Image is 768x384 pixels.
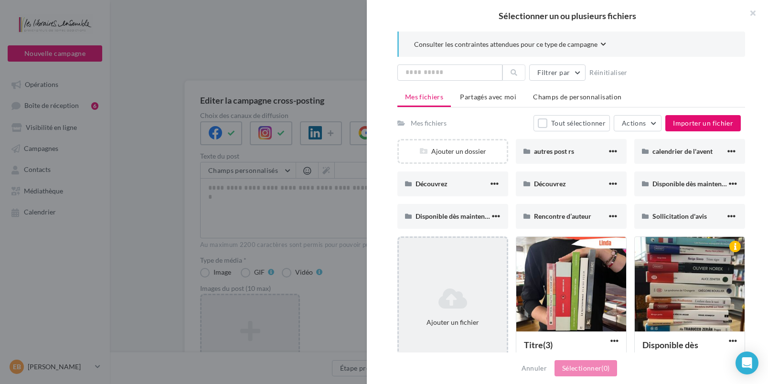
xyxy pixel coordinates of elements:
[622,119,646,127] span: Actions
[601,364,609,372] span: (0)
[586,67,631,78] button: Réinitialiser
[411,118,447,128] div: Mes fichiers
[403,318,503,327] div: Ajouter un fichier
[382,11,753,20] h2: Sélectionner un ou plusieurs fichiers
[416,180,448,188] span: Découvrez
[414,40,597,49] span: Consulter les contraintes attendues pour ce type de campagne
[642,340,718,362] span: Disponible dès maintenant dans notre librairie(1)
[652,212,707,220] span: Sollicitation d'avis
[399,147,507,156] div: Ajouter un dossier
[524,340,553,350] span: Titre(3)
[460,93,516,101] span: Partagés avec moi
[652,147,713,155] span: calendrier de l'avent
[518,363,551,374] button: Annuler
[555,360,617,376] button: Sélectionner(0)
[534,212,591,220] span: Rencontre d’auteur
[614,115,661,131] button: Actions
[533,93,621,101] span: Champs de personnalisation
[533,115,610,131] button: Tout sélectionner
[736,352,758,374] div: Open Intercom Messenger
[534,147,574,155] span: autres post rs
[665,115,741,131] button: Importer un fichier
[414,39,606,51] button: Consulter les contraintes attendues pour ce type de campagne
[416,212,553,220] span: Disponible dès maintenant dans notre librairie
[534,180,566,188] span: Découvrez
[673,119,733,127] span: Importer un fichier
[405,93,443,101] span: Mes fichiers
[529,64,586,81] button: Filtrer par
